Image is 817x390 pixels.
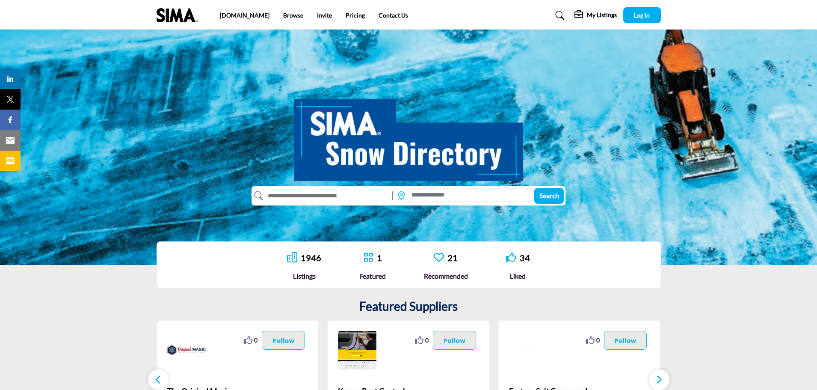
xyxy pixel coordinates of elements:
[262,331,305,350] button: Follow
[294,89,523,181] img: SIMA Snow Directory
[547,9,570,22] a: Search
[301,253,321,263] a: 1946
[509,331,548,369] img: Eastern Salt Company, Inc.
[424,271,468,281] div: Recommended
[390,189,395,202] img: Rectangle%203585.svg
[359,271,386,281] div: Featured
[157,8,202,22] img: Site Logo
[377,253,382,263] a: 1
[604,331,647,350] button: Follow
[634,12,650,19] span: Log In
[587,11,617,19] h5: My Listings
[434,252,444,264] a: Go to Recommended
[623,7,661,23] button: Log In
[287,271,321,281] div: Listings
[346,12,365,19] a: Pricing
[520,253,530,263] a: 34
[220,12,269,19] a: [DOMAIN_NAME]
[506,252,516,262] i: Go to Liked
[534,188,564,204] button: Search
[272,336,294,345] p: Follow
[596,336,600,345] span: 0
[167,331,206,369] img: The Original Magic
[338,331,376,369] img: Krown Rust Control
[574,10,617,21] div: My Listings
[283,12,303,19] a: Browse
[433,331,476,350] button: Follow
[425,336,429,345] span: 0
[317,12,332,19] a: Invite
[447,253,458,263] a: 21
[379,12,408,19] a: Contact Us
[539,191,559,199] span: Search
[254,336,258,345] span: 0
[615,336,636,345] p: Follow
[444,336,465,345] p: Follow
[506,271,530,281] div: Liked
[359,299,458,314] h2: Featured Suppliers
[363,252,373,264] a: Go to Featured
